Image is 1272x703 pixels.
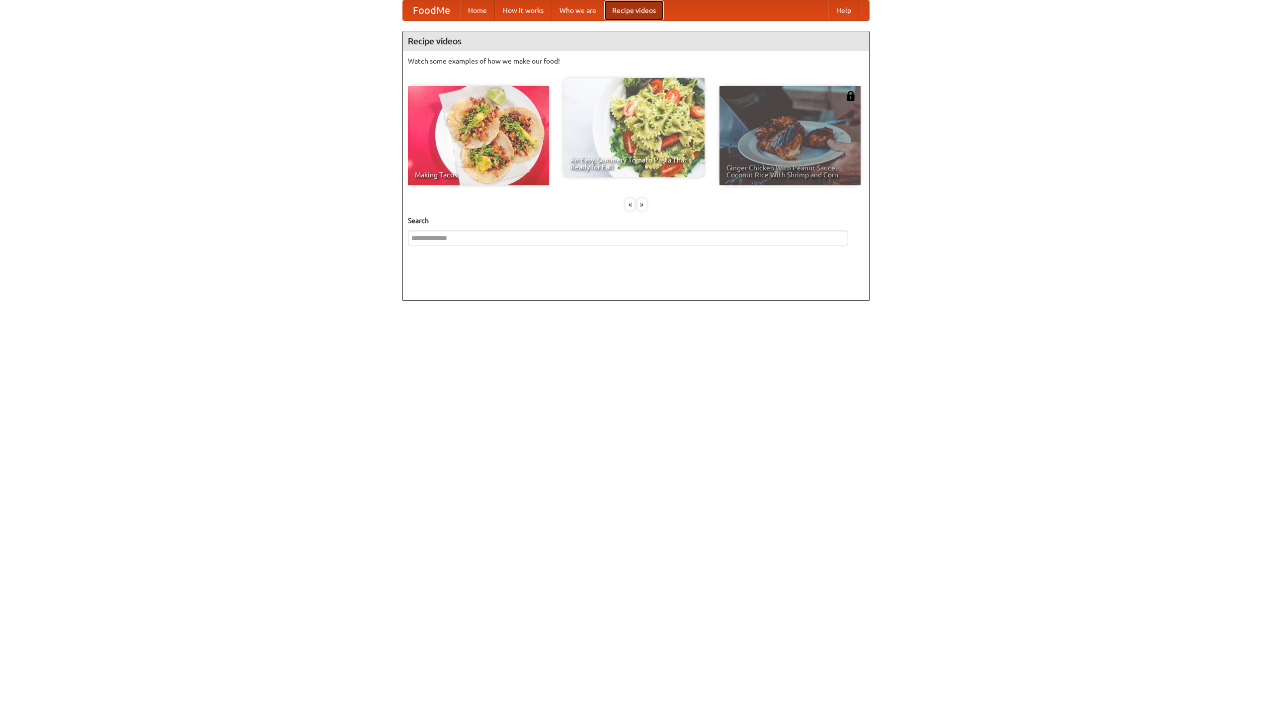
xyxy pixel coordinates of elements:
span: An Easy, Summery Tomato Pasta That's Ready for Fall [570,156,698,170]
div: » [637,198,646,211]
a: FoodMe [403,0,460,20]
img: 483408.png [846,91,856,101]
h5: Search [408,216,864,226]
p: Watch some examples of how we make our food! [408,56,864,66]
a: Help [828,0,859,20]
a: Home [460,0,495,20]
a: Who we are [552,0,604,20]
a: How it works [495,0,552,20]
span: Making Tacos [415,171,542,178]
h4: Recipe videos [403,31,869,51]
div: « [626,198,635,211]
a: An Easy, Summery Tomato Pasta That's Ready for Fall [563,78,705,177]
a: Recipe videos [604,0,664,20]
a: Making Tacos [408,86,549,185]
